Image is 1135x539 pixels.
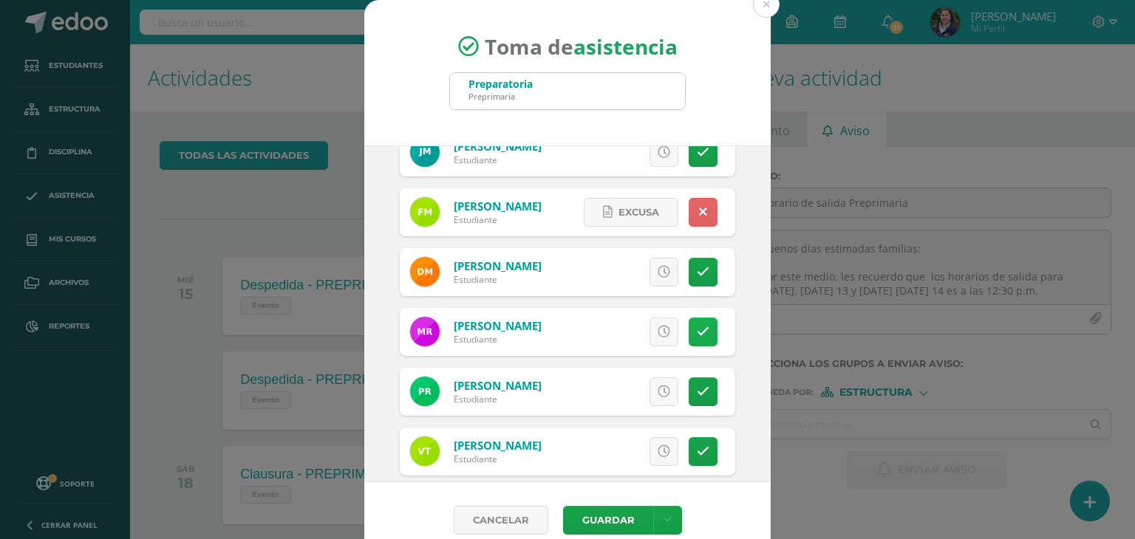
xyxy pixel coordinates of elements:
[468,91,533,102] div: Preprimaria
[563,506,653,535] button: Guardar
[618,199,659,226] span: Excusa
[454,258,542,273] a: [PERSON_NAME]
[485,32,678,61] span: Toma de
[454,438,542,453] a: [PERSON_NAME]
[454,139,542,154] a: [PERSON_NAME]
[410,197,440,227] img: f9955241ac37c16bd386e8d39160ab09.png
[454,318,542,333] a: [PERSON_NAME]
[454,199,542,213] a: [PERSON_NAME]
[454,273,542,286] div: Estudiante
[450,73,685,109] input: Busca un grado o sección aquí...
[454,453,542,465] div: Estudiante
[454,213,542,226] div: Estudiante
[454,506,548,535] a: Cancelar
[573,32,678,61] strong: asistencia
[454,333,542,346] div: Estudiante
[584,198,678,227] a: Excusa
[468,77,533,91] div: Preparatoria
[410,377,440,406] img: 3f6c66a9259b6b306f8e98a761d77075.png
[410,137,440,167] img: c47317803f12a54a3975b6475f27c12e.png
[454,378,542,393] a: [PERSON_NAME]
[454,393,542,405] div: Estudiante
[410,257,440,286] img: b59910e42c19ef6e410141048dfd3fd1.png
[454,154,542,166] div: Estudiante
[410,436,440,466] img: 7b8f8ee7e6222734d96385b0fb669716.png
[410,317,440,346] img: eb27d212c9dd69dfc6a8a41bded16620.png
